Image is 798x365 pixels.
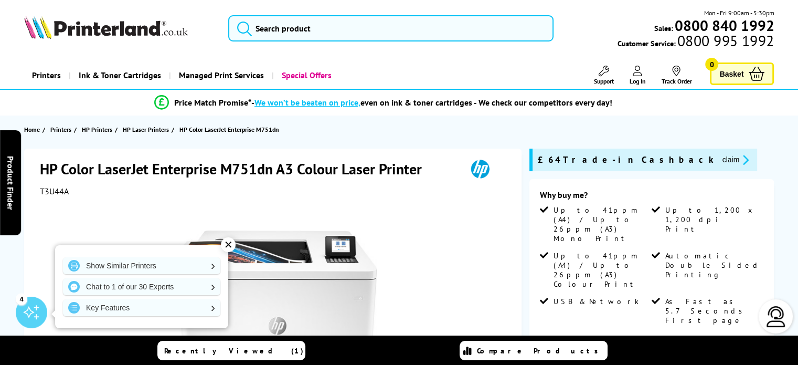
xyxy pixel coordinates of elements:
a: Track Order [661,66,691,85]
span: Support [593,77,613,85]
span: HP Laser Printers [123,124,169,135]
button: promo-description [719,154,752,166]
div: 4 [16,293,27,305]
span: Up to 1,200 x 1,200 dpi Print [665,205,761,234]
span: Customer Service: [618,36,774,48]
a: 0800 840 1992 [673,20,774,30]
a: Basket 0 [710,62,774,85]
a: HP Laser Printers [123,124,172,135]
a: Printers [24,62,69,89]
span: £64 Trade-in Cashback [538,154,714,166]
a: HP Printers [82,124,115,135]
span: Basket [719,67,743,81]
a: Chat to 1 of our 30 Experts [63,278,220,295]
a: Log In [629,66,645,85]
span: HP Printers [82,124,112,135]
a: Home [24,124,42,135]
div: - even on ink & toner cartridges - We check our competitors every day! [251,97,612,108]
span: Price Match Promise* [174,97,251,108]
li: modal_Promise [5,93,761,112]
b: 0800 840 1992 [674,16,774,35]
span: As Fast as 5.7 Seconds First page [665,297,761,325]
a: Printers [50,124,74,135]
a: Managed Print Services [169,62,272,89]
input: Search product [228,15,554,41]
span: 0800 995 1992 [676,36,774,46]
img: HP [456,159,504,179]
a: Compare Products [460,341,608,360]
a: Special Offers [272,62,339,89]
span: Home [24,124,40,135]
span: Log In [629,77,645,85]
span: Printers [50,124,71,135]
span: Product Finder [5,155,16,210]
div: Why buy me? [540,190,764,205]
h1: HP Color LaserJet Enterprise M751dn A3 Colour Laser Printer [40,159,432,179]
a: Printerland Logo [24,16,215,41]
span: Compare Products [477,346,604,356]
a: Recently Viewed (1) [157,341,305,360]
a: Ink & Toner Cartridges [69,62,169,89]
img: Printerland Logo [24,16,188,39]
a: Support [593,66,613,85]
a: Show Similar Printers [63,257,220,274]
span: T3U44A [40,186,69,196]
span: Automatic Double Sided Printing [665,251,761,279]
span: HP Color LaserJet Enterprise M751dn [179,126,279,133]
span: Sales: [654,23,673,33]
img: user-headset-light.svg [765,306,786,327]
span: Ink & Toner Cartridges [79,62,161,89]
span: Recently Viewed (1) [164,346,304,356]
span: We won’t be beaten on price, [254,97,360,108]
div: ✕ [221,237,236,252]
span: Up to 41ppm (A4) / Up to 26ppm (A3) Colour Print [554,251,650,289]
span: Mon - Fri 9:00am - 5:30pm [704,8,774,18]
a: Key Features [63,299,220,316]
span: 0 [705,58,718,71]
span: USB & Network [554,297,639,306]
span: Up to 41ppm (A4) / Up to 26ppm (A3) Mono Print [554,205,650,243]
